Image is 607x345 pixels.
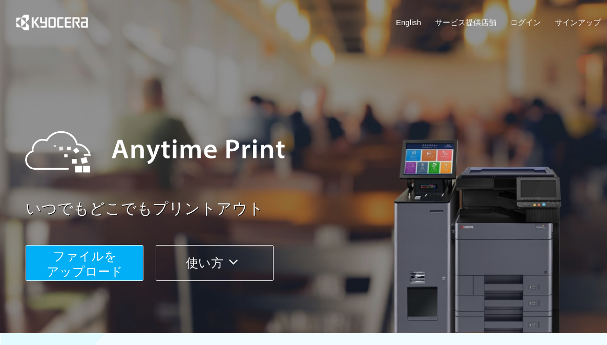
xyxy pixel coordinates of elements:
[396,17,421,28] a: English
[435,17,496,28] a: サービス提供店舗
[26,198,607,220] a: いつでもどこでもプリントアウト
[510,17,541,28] a: ログイン
[47,249,123,278] span: ファイルを ​​アップロード
[555,17,601,28] a: サインアップ
[26,245,143,281] button: ファイルを​​アップロード
[156,245,274,281] button: 使い方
